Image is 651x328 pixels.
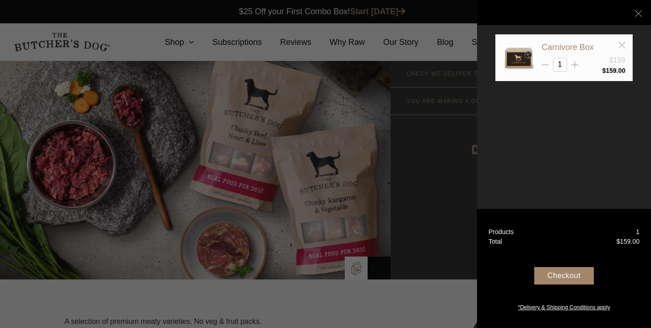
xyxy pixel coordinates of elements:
[477,301,651,312] a: *Delivery & Shipping Conditions apply
[488,237,502,246] div: Total
[616,238,620,245] span: $
[488,227,514,237] div: Products
[477,209,651,328] a: Products 1 Total $159.00 Checkout
[616,238,640,245] bdi: 159.00
[602,67,606,74] span: $
[542,43,594,52] a: Carnivore Box
[609,55,625,66] div: $159
[602,67,625,74] bdi: 159.00
[503,42,535,74] img: Carnivore Box
[636,227,640,237] div: 1
[534,267,594,284] div: Checkout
